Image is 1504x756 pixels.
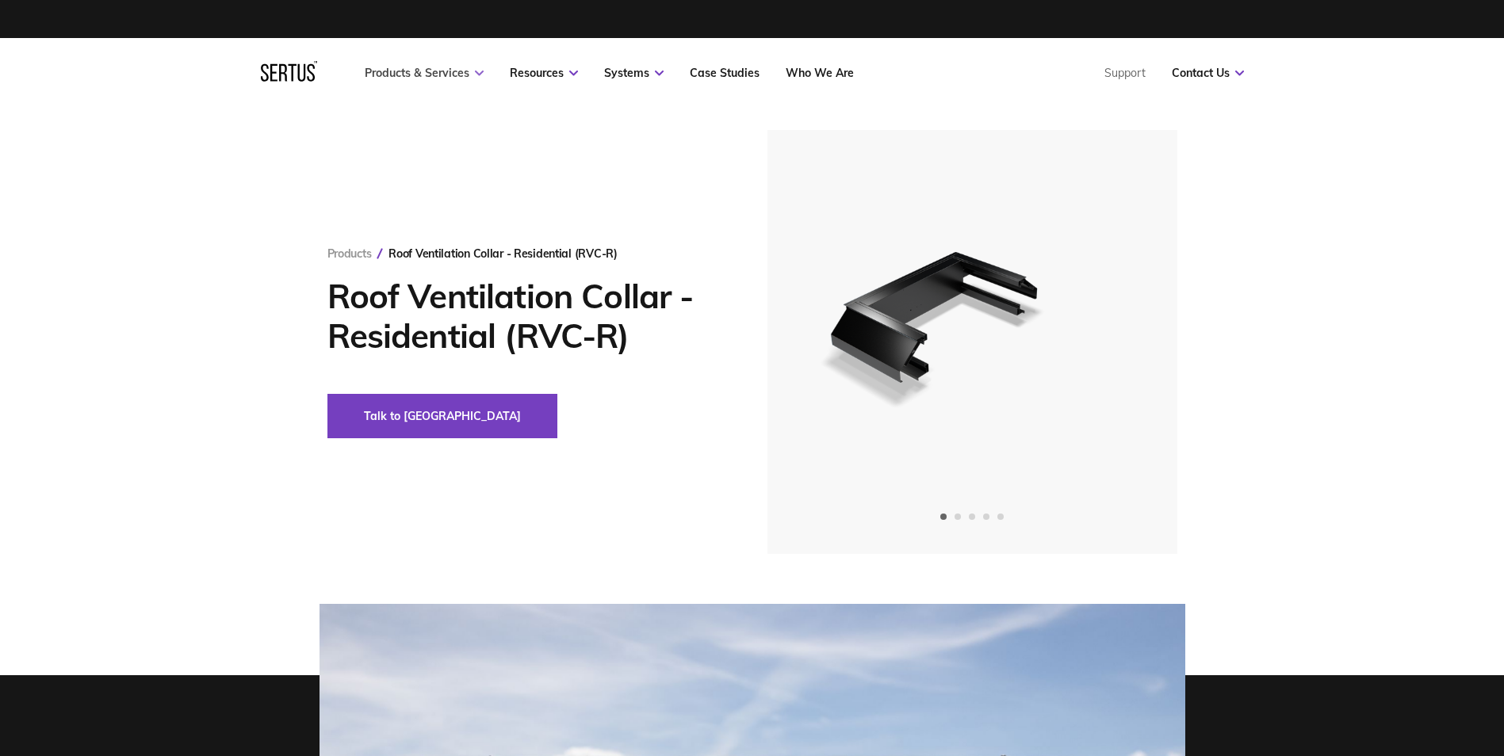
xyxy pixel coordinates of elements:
[1104,66,1146,80] a: Support
[1172,66,1244,80] a: Contact Us
[604,66,664,80] a: Systems
[983,514,989,520] span: Go to slide 4
[955,514,961,520] span: Go to slide 2
[327,246,372,261] a: Products
[786,66,854,80] a: Who We Are
[327,394,557,438] button: Talk to [GEOGRAPHIC_DATA]
[327,277,720,356] h1: Roof Ventilation Collar - Residential (RVC-R)
[365,66,484,80] a: Products & Services
[969,514,975,520] span: Go to slide 3
[690,66,760,80] a: Case Studies
[997,514,1004,520] span: Go to slide 5
[1219,572,1504,756] iframe: Chat Widget
[510,66,578,80] a: Resources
